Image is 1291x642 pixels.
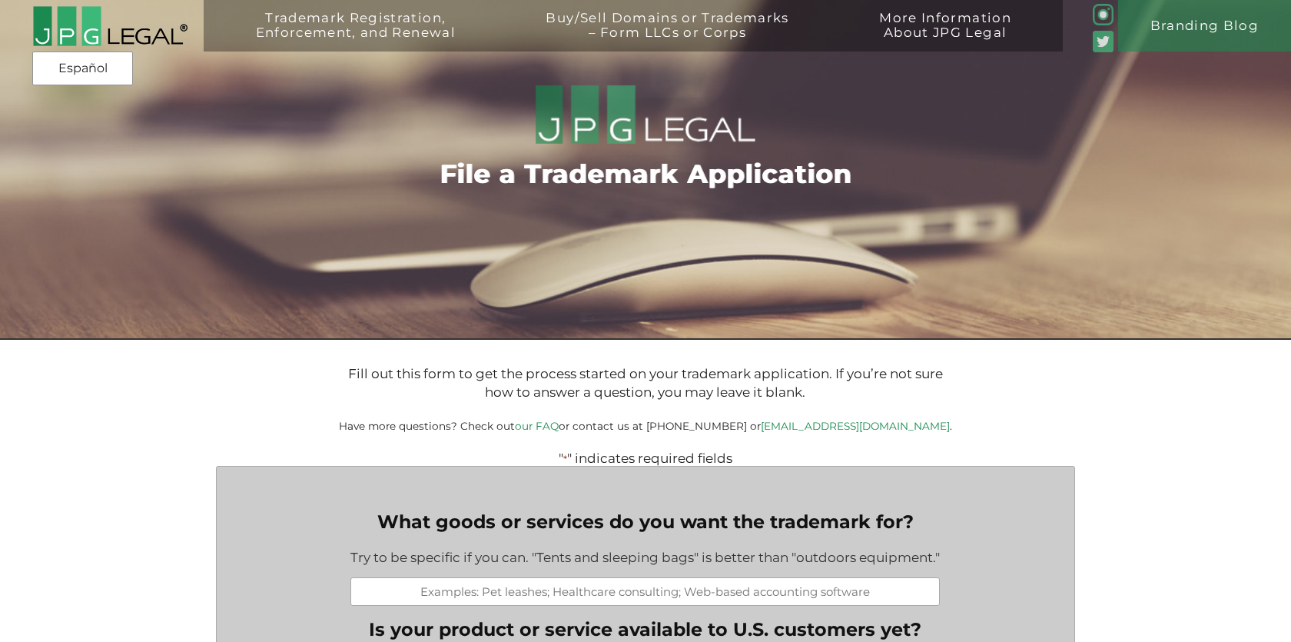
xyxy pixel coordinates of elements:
img: 2016-logo-black-letters-3-r.png [32,5,188,48]
legend: Is your product or service available to U.S. customers yet? [369,618,921,640]
p: " " indicates required fields [168,451,1123,466]
a: Trademark Registration,Enforcement, and Renewal [217,11,494,62]
a: Buy/Sell Domains or Trademarks– Form LLCs or Corps [507,11,828,62]
label: What goods or services do you want the trademark for? [350,511,940,533]
div: Try to be specific if you can. "Tents and sleeping bags" is better than "outdoors equipment." [350,540,940,577]
img: Twitter_Social_Icon_Rounded_Square_Color-mid-green3-90.png [1093,31,1114,52]
a: [EMAIL_ADDRESS][DOMAIN_NAME] [761,420,950,432]
p: Fill out this form to get the process started on your trademark application. If you’re not sure h... [336,365,955,401]
img: glyph-logo_May2016-green3-90.png [1093,4,1114,25]
input: Examples: Pet leashes; Healthcare consulting; Web-based accounting software [350,577,940,606]
a: More InformationAbout JPG Legal [841,11,1050,62]
a: Español [37,55,128,82]
small: Have more questions? Check out or contact us at [PHONE_NUMBER] or . [339,420,952,432]
a: our FAQ [515,420,559,432]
